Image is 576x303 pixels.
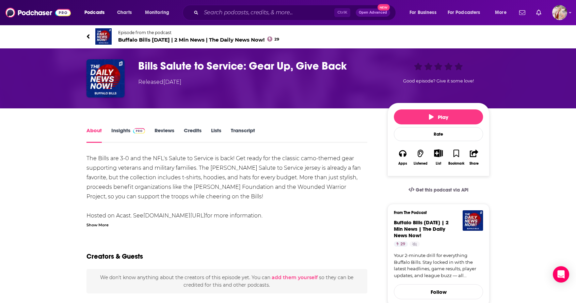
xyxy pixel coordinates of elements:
span: For Podcasters [448,8,480,17]
img: Podchaser - Follow, Share and Rate Podcasts [5,6,71,19]
button: Follow [394,284,483,299]
button: Show profile menu [552,5,567,20]
button: open menu [490,7,515,18]
a: Credits [184,127,202,143]
button: Bookmark [447,145,465,170]
div: Show More ButtonList [430,145,447,170]
a: InsightsPodchaser Pro [111,127,145,143]
span: Play [429,114,448,120]
a: Lists [211,127,221,143]
span: 29 [274,38,279,41]
button: add them yourself [272,275,318,280]
span: Open Advanced [359,11,387,14]
div: Share [469,162,479,166]
div: Open Intercom Messenger [553,266,569,283]
a: Buffalo Bills Today | 2 Min News | The Daily News Now!Episode from the podcastBuffalo Bills [DATE... [86,28,490,45]
div: The Bills are 3-0 and the NFL's Salute to Service is back! Get ready for the classic camo-themed ... [86,154,367,221]
span: Ctrl K [334,8,350,17]
div: List [436,161,441,166]
span: Charts [117,8,132,17]
a: Show notifications dropdown [516,7,528,18]
a: Transcript [231,127,255,143]
a: About [86,127,102,143]
span: Buffalo Bills [DATE] | 2 Min News | The Daily News Now! [118,36,279,43]
button: Apps [394,145,412,170]
img: Buffalo Bills Today | 2 Min News | The Daily News Now! [463,210,483,231]
button: Share [465,145,483,170]
span: Podcasts [84,8,105,17]
a: Your 2-minute drill for everything Buffalo Bills. Stay locked in with the latest headlines, game ... [394,252,483,279]
a: Charts [113,7,136,18]
div: Apps [398,162,407,166]
span: Buffalo Bills [DATE] | 2 Min News | The Daily News Now! [394,219,449,239]
button: open menu [140,7,178,18]
h2: Creators & Guests [86,252,143,261]
a: Show notifications dropdown [533,7,544,18]
button: Listened [412,145,429,170]
a: [DOMAIN_NAME][URL] [143,212,205,219]
button: open menu [443,7,490,18]
h1: Bills Salute to Service: Gear Up, Give Back [138,59,377,73]
a: Buffalo Bills Today | 2 Min News | The Daily News Now! [394,219,449,239]
div: Listened [414,162,428,166]
button: open menu [80,7,113,18]
button: Open AdvancedNew [356,9,390,17]
span: We don't know anything about the creators of this episode yet . You can so they can be credited f... [100,274,353,288]
button: open menu [405,7,445,18]
button: Play [394,109,483,124]
span: More [495,8,507,17]
div: Bookmark [448,162,464,166]
img: Bills Salute to Service: Gear Up, Give Back [86,59,125,97]
a: Reviews [155,127,174,143]
span: New [378,4,390,11]
span: 29 [400,241,405,248]
span: For Business [410,8,436,17]
div: Search podcasts, credits, & more... [189,5,402,20]
div: Rate [394,127,483,141]
input: Search podcasts, credits, & more... [201,7,334,18]
span: Get this podcast via API [416,187,468,193]
span: Good episode? Give it some love! [403,78,474,84]
img: Podchaser Pro [133,128,145,134]
h3: From The Podcast [394,210,478,215]
a: Get this podcast via API [403,182,474,198]
div: Released [DATE] [138,78,181,86]
img: Buffalo Bills Today | 2 Min News | The Daily News Now! [95,28,112,45]
a: 29 [394,241,408,247]
img: User Profile [552,5,567,20]
button: Show More Button [431,149,445,157]
span: Episode from the podcast [118,30,279,35]
span: Logged in as kmccue [552,5,567,20]
span: Monitoring [145,8,169,17]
